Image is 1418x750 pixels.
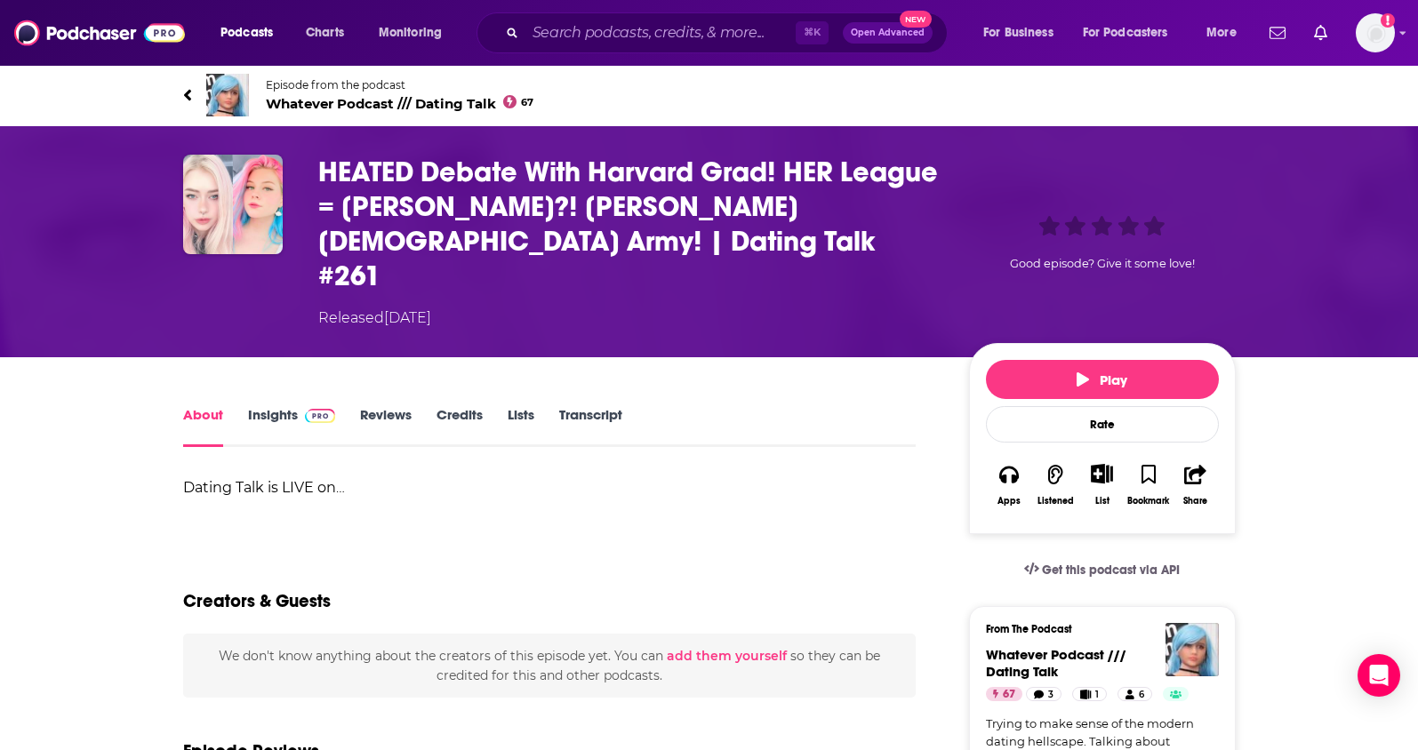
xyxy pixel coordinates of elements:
[1183,496,1207,507] div: Share
[266,78,534,92] span: Episode from the podcast
[1010,257,1195,270] span: Good episode? Give it some love!
[1118,687,1151,701] a: 6
[1127,496,1169,507] div: Bookmark
[796,21,829,44] span: ⌘ K
[379,20,442,45] span: Monitoring
[220,20,273,45] span: Podcasts
[1083,20,1168,45] span: For Podcasters
[843,22,933,44] button: Open AdvancedNew
[183,590,331,612] h2: Creators & Guests
[336,479,345,496] a: ⁠⁠⁠⁠⁠⁠⁠⁠⁠⁠⁠⁠⁠⁠⁠⁠⁠⁠⁠⁠⁠⁠⁠⁠⁠⁠⁠⁠⁠⁠⁠⁠⁠⁠⁠⁠⁠⁠⁠⁠⁠⁠⁠⁠⁠⁠⁠⁠⁠⁠…
[318,307,431,329] div: Released [DATE]
[525,19,796,47] input: Search podcasts, credits, & more...
[667,649,787,663] button: add them yourself
[851,28,925,37] span: Open Advanced
[1356,13,1395,52] span: Logged in as kochristina
[360,406,412,447] a: Reviews
[1126,452,1172,517] button: Bookmark
[986,360,1219,399] button: Play
[983,20,1053,45] span: For Business
[206,74,249,116] img: Whatever Podcast /// Dating Talk
[559,406,622,447] a: Transcript
[1072,687,1107,701] a: 1
[14,16,185,50] img: Podchaser - Follow, Share and Rate Podcasts
[1095,686,1099,704] span: 1
[1381,13,1395,28] svg: Add a profile image
[183,74,709,116] a: Whatever Podcast /// Dating TalkEpisode from the podcastWhatever Podcast /// Dating Talk67
[1077,371,1127,388] span: Play
[1003,686,1015,704] span: 67
[1010,548,1195,592] a: Get this podcast via API
[183,406,223,447] a: About
[208,19,296,47] button: open menu
[306,20,344,45] span: Charts
[318,155,941,293] h1: HEATED Debate With Harvard Grad! HER League = Henry Cavill?! Chloe Roma Army! | Dating Talk #261
[305,409,336,423] img: Podchaser Pro
[1307,18,1334,48] a: Show notifications dropdown
[219,648,880,683] span: We don't know anything about the creators of this episode yet . You can so they can be credited f...
[294,19,355,47] a: Charts
[1262,18,1293,48] a: Show notifications dropdown
[266,95,534,112] span: Whatever Podcast /// Dating Talk
[1048,686,1053,704] span: 3
[986,406,1219,443] div: Rate
[1206,20,1237,45] span: More
[183,479,336,496] strong: Dating Talk is LIVE on
[997,496,1021,507] div: Apps
[986,452,1032,517] button: Apps
[1026,687,1061,701] a: 3
[493,12,965,53] div: Search podcasts, credits, & more...
[986,623,1205,635] h3: From The Podcast
[1084,464,1120,483] button: Show More Button
[521,99,533,107] span: 67
[1166,623,1219,676] img: Whatever Podcast /// Dating Talk
[366,19,465,47] button: open menu
[1071,19,1194,47] button: open menu
[1356,13,1395,52] img: User Profile
[248,406,336,447] a: InsightsPodchaser Pro
[508,406,534,447] a: Lists
[1032,452,1078,517] button: Listened
[1095,495,1110,507] div: List
[1078,452,1125,517] div: Show More ButtonList
[1172,452,1218,517] button: Share
[971,19,1076,47] button: open menu
[986,687,1022,701] a: 67
[1358,654,1400,697] div: Open Intercom Messenger
[900,11,932,28] span: New
[1037,496,1074,507] div: Listened
[1356,13,1395,52] button: Show profile menu
[1194,19,1259,47] button: open menu
[437,406,483,447] a: Credits
[1042,562,1180,578] span: Get this podcast via API
[986,646,1126,680] a: Whatever Podcast /// Dating Talk
[1139,686,1144,704] span: 6
[183,155,283,254] img: HEATED Debate With Harvard Grad! HER League = Henry Cavill?! Chloe Roma Army! | Dating Talk #261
